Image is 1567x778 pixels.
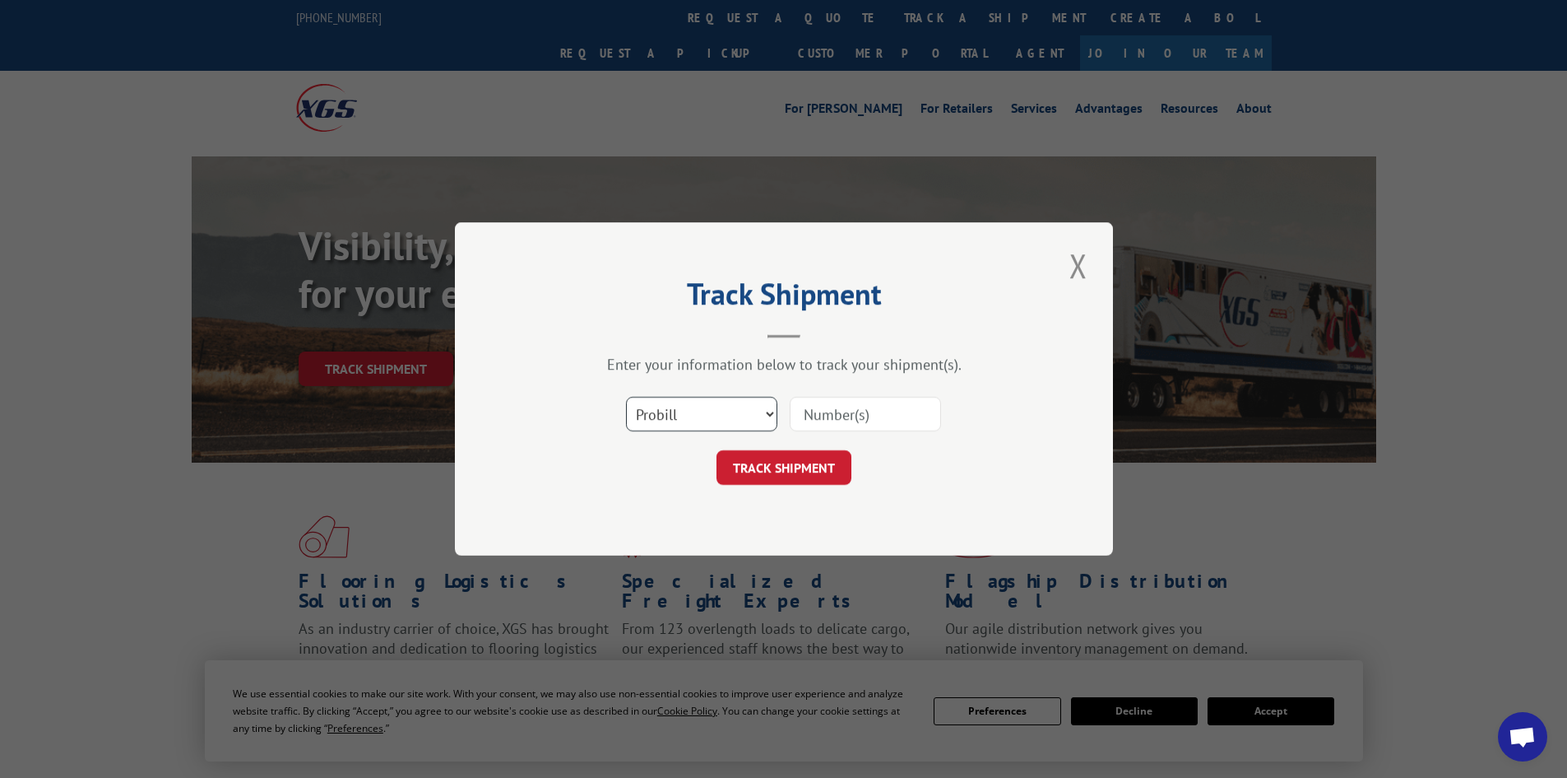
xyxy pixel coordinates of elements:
button: TRACK SHIPMENT [716,450,851,485]
h2: Track Shipment [537,282,1031,314]
a: Open chat [1498,712,1547,762]
button: Close modal [1064,243,1092,288]
div: Enter your information below to track your shipment(s). [537,355,1031,374]
input: Number(s) [790,397,941,431]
